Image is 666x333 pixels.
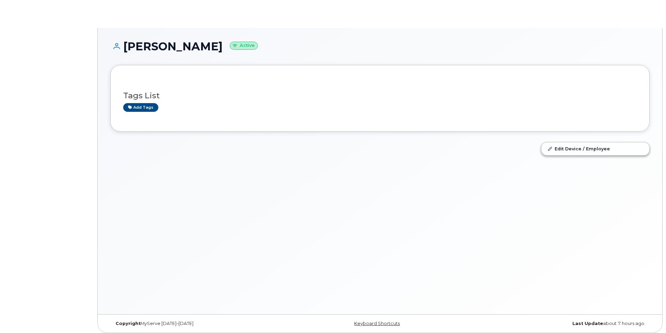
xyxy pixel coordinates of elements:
h3: Tags List [123,91,637,100]
h1: [PERSON_NAME] [110,40,650,52]
a: Add tags [123,103,158,112]
strong: Last Update [572,321,603,326]
a: Edit Device / Employee [541,142,649,155]
strong: Copyright [116,321,141,326]
div: MyServe [DATE]–[DATE] [110,321,290,326]
a: Keyboard Shortcuts [354,321,400,326]
small: Active [230,42,258,50]
div: about 7 hours ago [470,321,650,326]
